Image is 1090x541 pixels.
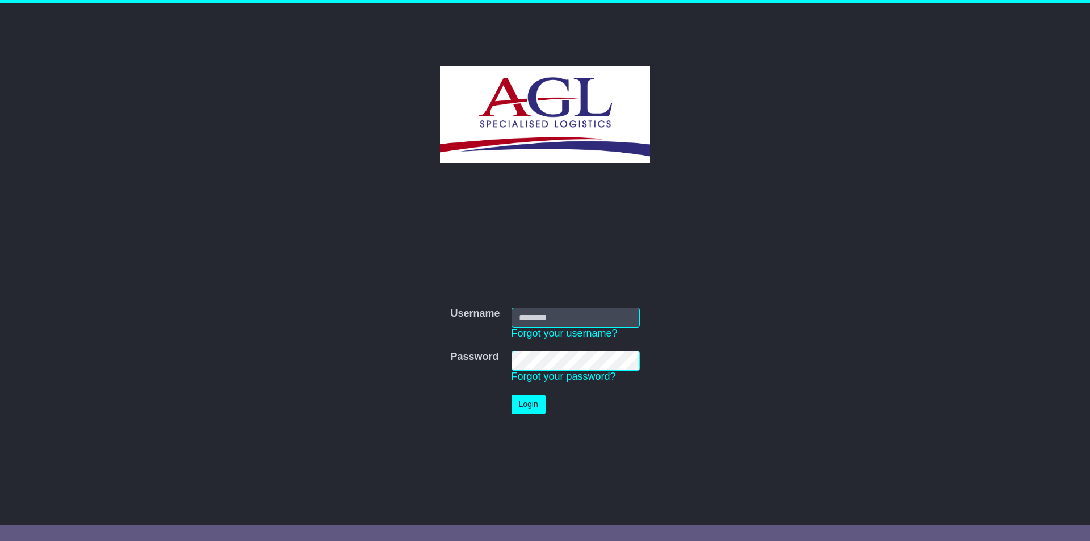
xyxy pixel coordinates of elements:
[440,66,649,163] img: AGL SPECIALISED LOGISTICS
[512,371,616,382] a: Forgot your password?
[512,328,618,339] a: Forgot your username?
[450,308,500,320] label: Username
[512,395,546,414] button: Login
[450,351,498,363] label: Password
